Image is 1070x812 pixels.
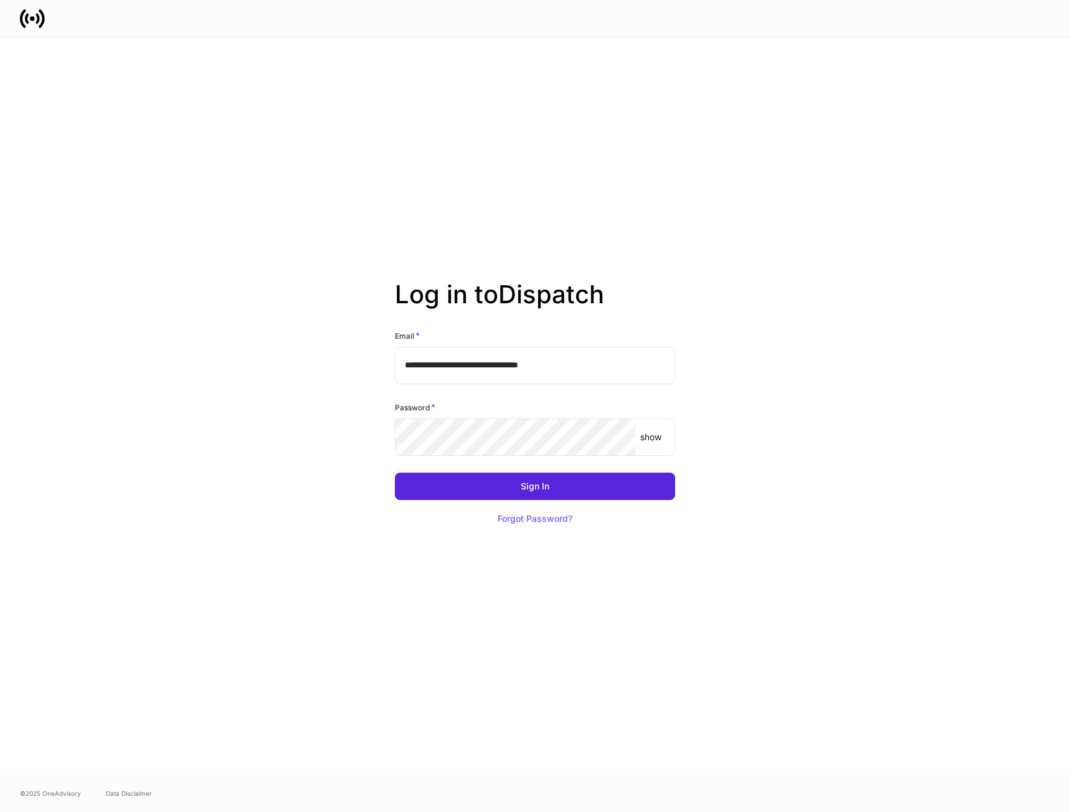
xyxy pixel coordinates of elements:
button: Sign In [395,473,675,500]
a: Data Disclaimer [106,788,152,798]
h6: Email [395,329,420,342]
button: Forgot Password? [482,505,588,532]
div: Forgot Password? [498,514,572,523]
p: show [640,431,661,443]
span: © 2025 OneAdvisory [20,788,81,798]
h6: Password [395,401,435,413]
div: Sign In [521,482,549,491]
h2: Log in to Dispatch [395,280,675,329]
